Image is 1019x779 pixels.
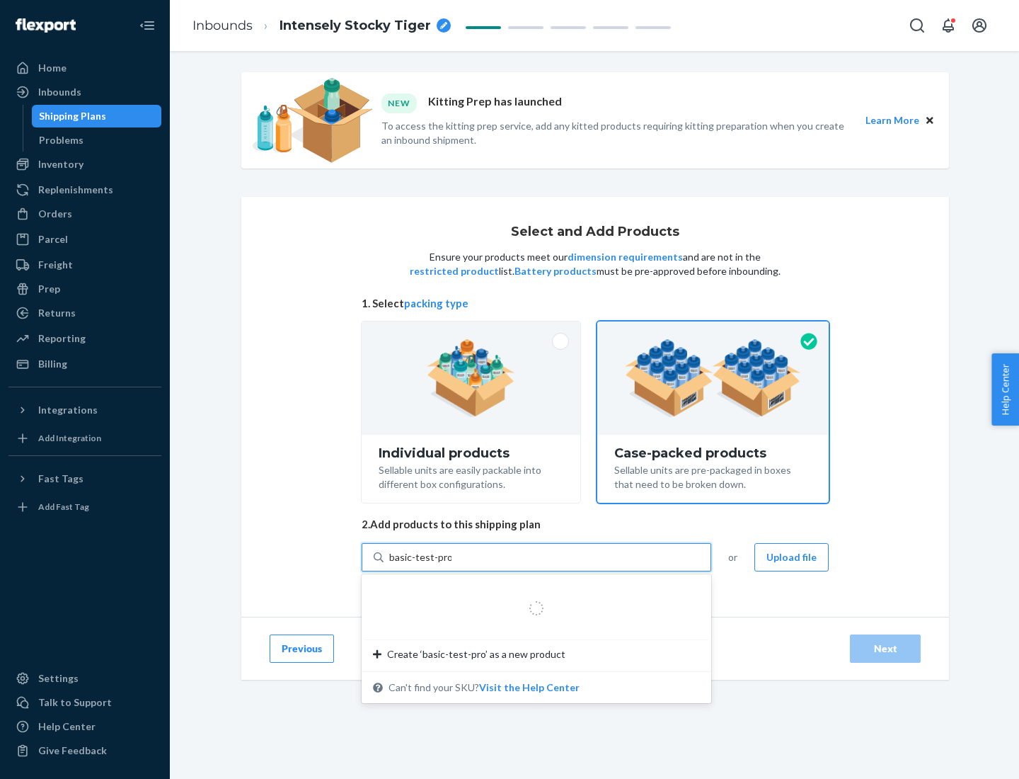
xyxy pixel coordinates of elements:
[379,460,563,491] div: Sellable units are easily packable into different box configurations.
[965,11,994,40] button: Open account menu
[387,647,565,661] span: Create ‘basic-test-pro’ as a new product
[8,302,161,324] a: Returns
[479,681,580,695] button: Create ‘basic-test-pro’ as a new productCan't find your SKU?
[410,264,499,278] button: restricted product
[38,183,113,197] div: Replenishments
[39,109,106,123] div: Shipping Plans
[408,250,782,278] p: Ensure your products meet our and are not in the list. must be pre-approved before inbounding.
[38,232,68,246] div: Parcel
[614,446,812,460] div: Case-packed products
[568,250,683,264] button: dimension requirements
[8,327,161,350] a: Reporting
[38,282,60,296] div: Prep
[38,306,76,320] div: Returns
[38,472,84,486] div: Fast Tags
[362,517,829,532] span: 2. Add products to this shipping plan
[38,432,101,444] div: Add Integration
[38,403,98,417] div: Integrations
[381,93,417,113] div: NEW
[192,18,253,33] a: Inbounds
[511,225,679,239] h1: Select and Add Products
[862,642,909,656] div: Next
[8,399,161,421] button: Integrations
[38,258,73,272] div: Freight
[8,427,161,450] a: Add Integration
[614,460,812,491] div: Sellable units are pre-packaged in boxes that need to be broken down.
[850,635,921,663] button: Next
[38,671,79,686] div: Settings
[8,228,161,251] a: Parcel
[428,93,562,113] p: Kitting Prep has launched
[8,178,161,201] a: Replenishments
[8,667,161,690] a: Settings
[8,467,161,490] button: Fast Tags
[38,207,72,221] div: Orders
[8,254,161,276] a: Freight
[934,11,962,40] button: Open notifications
[8,57,161,79] a: Home
[38,331,86,346] div: Reporting
[8,278,161,300] a: Prep
[427,339,515,417] img: individual-pack.facf35554cb0f1810c75b2bd6df2d64e.png
[38,720,96,734] div: Help Center
[379,446,563,460] div: Individual products
[38,357,67,371] div: Billing
[270,635,334,663] button: Previous
[381,119,853,147] p: To access the kitting prep service, add any kitted products requiring kitting preparation when yo...
[514,264,597,278] button: Battery products
[38,157,84,171] div: Inventory
[8,81,161,103] a: Inbounds
[922,113,938,128] button: Close
[181,5,462,47] ol: breadcrumbs
[8,496,161,518] a: Add Fast Tag
[903,11,931,40] button: Open Search Box
[38,61,67,75] div: Home
[38,744,107,758] div: Give Feedback
[38,85,81,99] div: Inbounds
[8,715,161,738] a: Help Center
[754,543,829,572] button: Upload file
[8,153,161,176] a: Inventory
[625,339,801,417] img: case-pack.59cecea509d18c883b923b81aeac6d0b.png
[8,691,161,714] a: Talk to Support
[404,296,468,311] button: packing type
[865,113,919,128] button: Learn More
[133,11,161,40] button: Close Navigation
[280,17,431,35] span: Intensely Stocky Tiger
[39,133,84,147] div: Problems
[32,105,162,127] a: Shipping Plans
[362,296,829,311] span: 1. Select
[16,18,76,33] img: Flexport logo
[389,550,451,564] input: Create ‘basic-test-pro’ as a new productCan't find your SKU?Visit the Help Center
[8,353,161,375] a: Billing
[991,353,1019,426] button: Help Center
[32,129,162,152] a: Problems
[728,550,737,564] span: or
[8,203,161,225] a: Orders
[8,739,161,762] button: Give Feedback
[38,501,89,513] div: Add Fast Tag
[38,695,112,710] div: Talk to Support
[388,681,580,695] span: Can't find your SKU?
